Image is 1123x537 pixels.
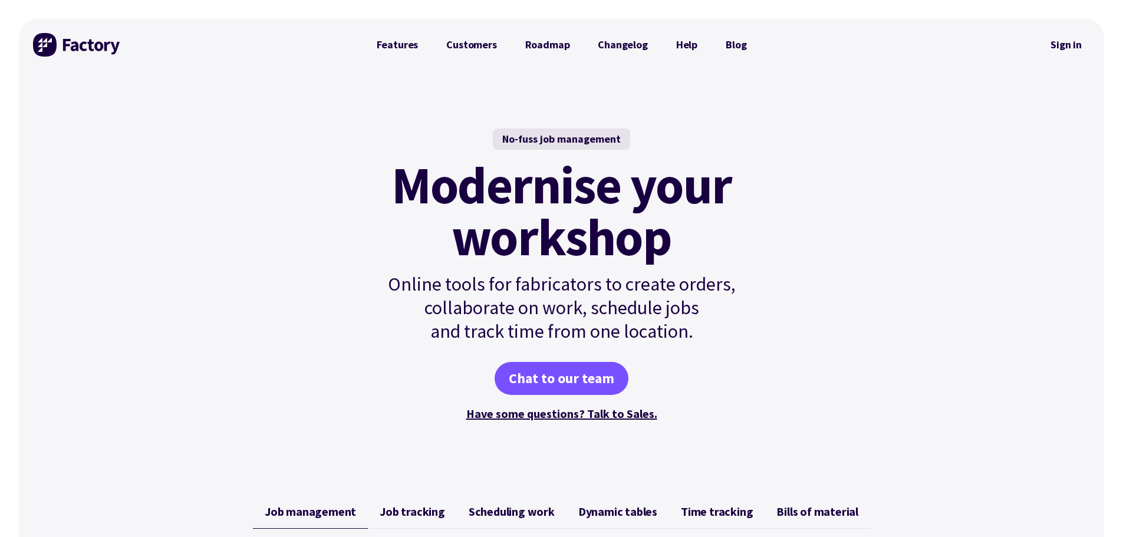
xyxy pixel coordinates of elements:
a: Roadmap [511,33,584,57]
div: No-fuss job management [493,129,630,150]
nav: Secondary Navigation [1042,31,1090,58]
a: Customers [432,33,511,57]
a: Chat to our team [495,362,628,395]
span: Scheduling work [469,505,555,519]
span: Time tracking [681,505,753,519]
span: Bills of material [776,505,858,519]
span: Job tracking [380,505,445,519]
a: Changelog [584,33,661,57]
a: Help [662,33,712,57]
a: Blog [712,33,760,57]
mark: Modernise your workshop [391,159,732,263]
a: Sign in [1042,31,1090,58]
p: Online tools for fabricators to create orders, collaborate on work, schedule jobs and track time ... [363,272,761,343]
span: Job management [265,505,356,519]
span: Dynamic tables [578,505,657,519]
nav: Primary Navigation [363,33,761,57]
a: Features [363,33,433,57]
a: Have some questions? Talk to Sales. [466,406,657,421]
img: Factory [33,33,121,57]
